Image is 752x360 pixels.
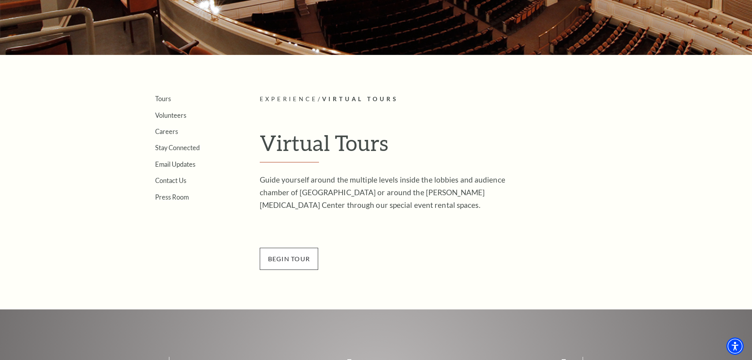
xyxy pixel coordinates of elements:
span: BEGin Tour [260,248,319,270]
a: Tours [155,95,171,102]
a: Stay Connected [155,144,200,151]
span: Experience [260,96,318,102]
a: Press Room [155,193,189,201]
a: BEGin Tour - open in a new tab [260,254,319,263]
p: / [260,94,621,104]
span: Virtual Tours [322,96,398,102]
p: Guide yourself around the multiple levels inside the lobbies and audience chamber of [GEOGRAPHIC_... [260,173,516,211]
h1: Virtual Tours [260,130,621,162]
a: Careers [155,128,178,135]
div: Accessibility Menu [726,337,744,355]
a: Email Updates [155,160,195,168]
a: Volunteers [155,111,186,119]
a: Contact Us [155,177,186,184]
